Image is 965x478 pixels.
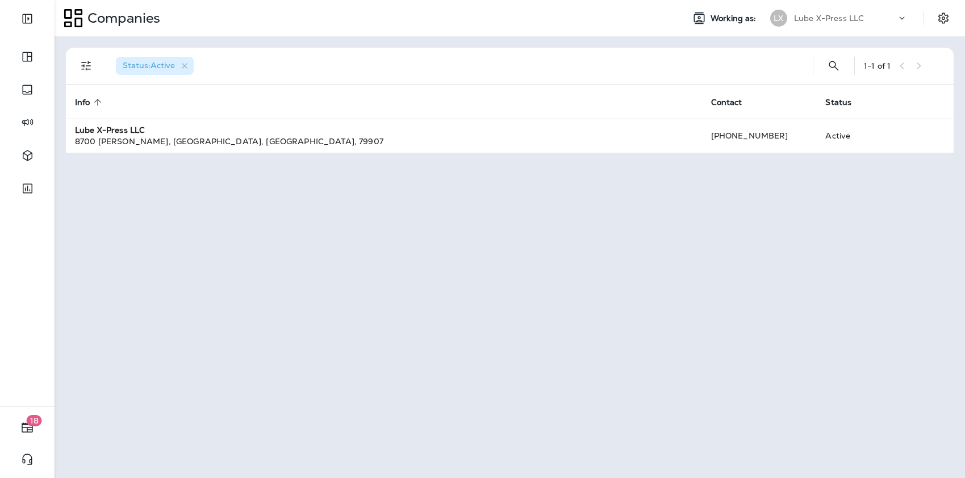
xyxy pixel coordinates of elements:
[27,415,42,426] span: 18
[75,136,693,147] div: 8700 [PERSON_NAME] , [GEOGRAPHIC_DATA] , [GEOGRAPHIC_DATA] , 79907
[75,54,98,77] button: Filters
[702,119,817,153] td: [PHONE_NUMBER]
[75,98,90,107] span: Info
[711,14,759,23] span: Working as:
[825,98,851,107] span: Status
[822,54,845,77] button: Search Companies
[825,97,866,107] span: Status
[794,14,864,23] p: Lube X-Press LLC
[11,7,43,30] button: Expand Sidebar
[83,10,160,27] p: Companies
[770,10,787,27] div: LX
[711,97,757,107] span: Contact
[75,97,105,107] span: Info
[123,60,175,70] span: Status : Active
[11,416,43,439] button: 18
[933,8,954,28] button: Settings
[711,98,742,107] span: Contact
[816,119,890,153] td: Active
[75,125,145,135] strong: Lube X-Press LLC
[116,57,194,75] div: Status:Active
[864,61,891,70] div: 1 - 1 of 1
